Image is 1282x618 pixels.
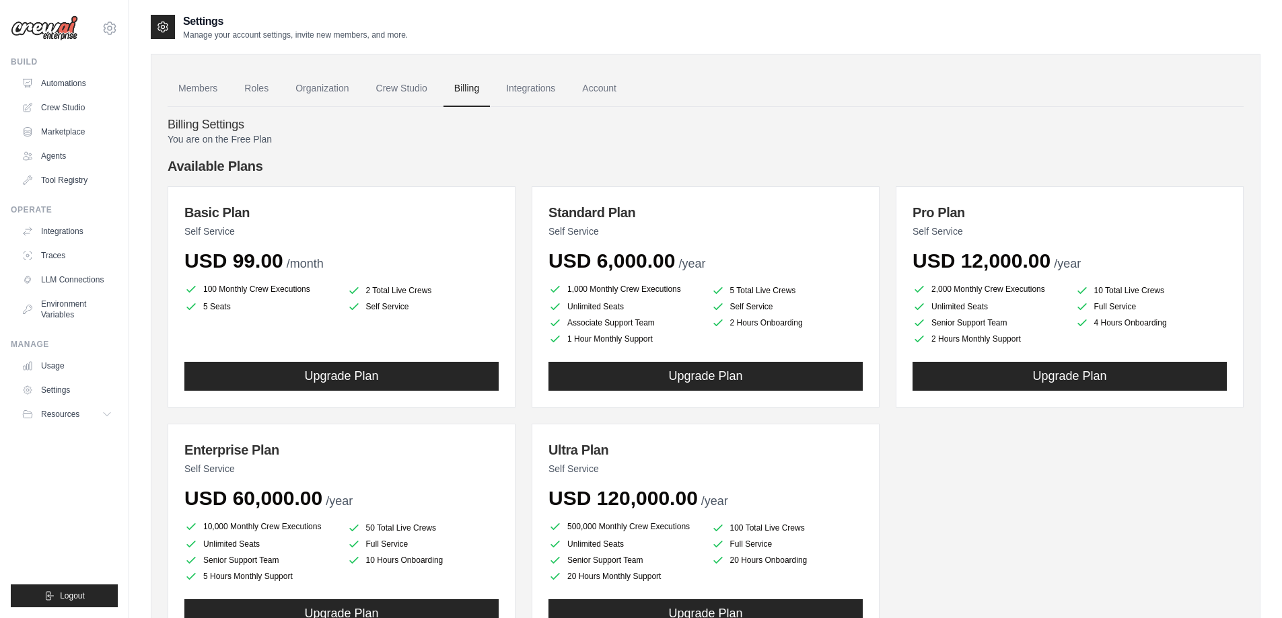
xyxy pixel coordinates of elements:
[11,204,118,215] div: Operate
[184,462,499,475] p: Self Service
[913,249,1050,272] span: USD 12,000.00
[326,494,353,508] span: /year
[913,300,1065,313] li: Unlimited Seats
[16,269,118,291] a: LLM Connections
[678,257,705,270] span: /year
[701,494,728,508] span: /year
[184,440,499,459] h3: Enterprise Plan
[347,300,499,313] li: Self Service
[571,71,627,107] a: Account
[16,121,118,143] a: Marketplace
[168,132,1244,146] p: You are on the Free Plan
[347,553,499,567] li: 10 Hours Onboarding
[184,225,499,238] p: Self Service
[168,71,228,107] a: Members
[347,537,499,551] li: Full Service
[11,15,78,41] img: Logo
[548,281,701,297] li: 1,000 Monthly Crew Executions
[347,284,499,297] li: 2 Total Live Crews
[16,73,118,94] a: Automations
[16,379,118,401] a: Settings
[184,487,322,509] span: USD 60,000.00
[60,590,85,601] span: Logout
[711,553,863,567] li: 20 Hours Onboarding
[184,362,499,391] button: Upgrade Plan
[168,157,1244,176] h4: Available Plans
[548,249,675,272] span: USD 6,000.00
[548,518,701,535] li: 500,000 Monthly Crew Executions
[548,316,701,330] li: Associate Support Team
[913,362,1227,391] button: Upgrade Plan
[711,316,863,330] li: 2 Hours Onboarding
[11,584,118,607] button: Logout
[347,521,499,535] li: 50 Total Live Crews
[16,169,118,191] a: Tool Registry
[1054,257,1081,270] span: /year
[16,403,118,425] button: Resources
[548,570,701,583] li: 20 Hours Monthly Support
[285,71,359,107] a: Organization
[11,339,118,350] div: Manage
[913,316,1065,330] li: Senior Support Team
[184,570,336,583] li: 5 Hours Monthly Support
[184,518,336,535] li: 10,000 Monthly Crew Executions
[548,462,863,475] p: Self Service
[41,409,79,420] span: Resources
[16,293,118,325] a: Environment Variables
[184,249,283,272] span: USD 99.00
[548,537,701,551] li: Unlimited Seats
[1075,316,1227,330] li: 4 Hours Onboarding
[16,221,118,242] a: Integrations
[184,553,336,567] li: Senior Support Team
[16,97,118,118] a: Crew Studio
[548,332,701,346] li: 1 Hour Monthly Support
[234,71,279,107] a: Roles
[184,203,499,222] h3: Basic Plan
[495,71,566,107] a: Integrations
[711,300,863,313] li: Self Service
[16,245,118,266] a: Traces
[711,521,863,535] li: 100 Total Live Crews
[1075,300,1227,313] li: Full Service
[548,203,863,222] h3: Standard Plan
[11,56,118,67] div: Build
[548,553,701,567] li: Senior Support Team
[913,203,1227,222] h3: Pro Plan
[365,71,438,107] a: Crew Studio
[548,300,701,313] li: Unlimited Seats
[184,537,336,551] li: Unlimited Seats
[711,537,863,551] li: Full Service
[168,118,1244,132] h4: Billing Settings
[548,487,698,509] span: USD 120,000.00
[16,355,118,377] a: Usage
[287,257,324,270] span: /month
[16,145,118,167] a: Agents
[1075,284,1227,297] li: 10 Total Live Crews
[548,362,863,391] button: Upgrade Plan
[184,281,336,297] li: 100 Monthly Crew Executions
[711,284,863,297] li: 5 Total Live Crews
[184,300,336,313] li: 5 Seats
[548,440,863,459] h3: Ultra Plan
[183,30,408,40] p: Manage your account settings, invite new members, and more.
[548,225,863,238] p: Self Service
[443,71,490,107] a: Billing
[913,332,1065,346] li: 2 Hours Monthly Support
[913,225,1227,238] p: Self Service
[913,281,1065,297] li: 2,000 Monthly Crew Executions
[183,13,408,30] h2: Settings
